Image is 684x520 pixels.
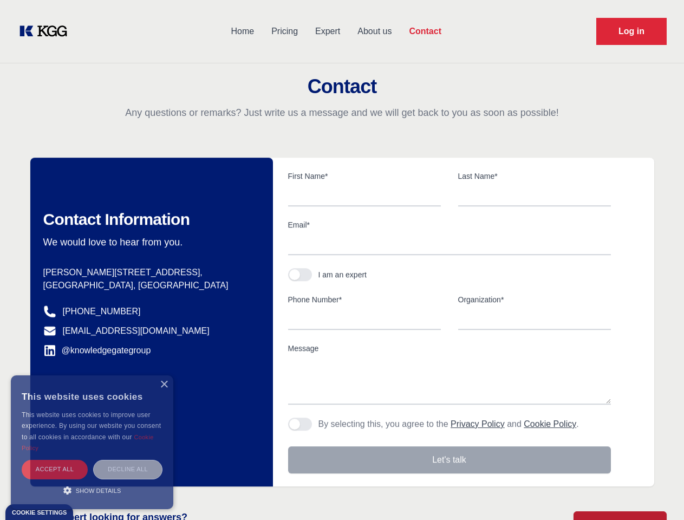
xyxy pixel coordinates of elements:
[160,381,168,389] div: Close
[349,17,400,45] a: About us
[288,219,611,230] label: Email*
[93,460,162,479] div: Decline all
[288,343,611,354] label: Message
[43,266,256,279] p: [PERSON_NAME][STREET_ADDRESS],
[307,17,349,45] a: Expert
[43,279,256,292] p: [GEOGRAPHIC_DATA], [GEOGRAPHIC_DATA]
[596,18,667,45] a: Request Demo
[458,171,611,181] label: Last Name*
[458,294,611,305] label: Organization*
[13,106,671,119] p: Any questions or remarks? Just write us a message and we will get back to you as soon as possible!
[22,434,154,451] a: Cookie Policy
[318,418,579,431] p: By selecting this, you agree to the and .
[630,468,684,520] iframe: Chat Widget
[288,171,441,181] label: First Name*
[43,236,256,249] p: We would love to hear from you.
[22,411,161,441] span: This website uses cookies to improve user experience. By using our website you consent to all coo...
[63,305,141,318] a: [PHONE_NUMBER]
[43,210,256,229] h2: Contact Information
[13,76,671,97] h2: Contact
[400,17,450,45] a: Contact
[288,294,441,305] label: Phone Number*
[288,446,611,473] button: Let's talk
[22,460,88,479] div: Accept all
[22,383,162,409] div: This website uses cookies
[63,324,210,337] a: [EMAIL_ADDRESS][DOMAIN_NAME]
[43,344,151,357] a: @knowledgegategroup
[451,419,505,428] a: Privacy Policy
[318,269,367,280] div: I am an expert
[263,17,307,45] a: Pricing
[76,487,121,494] span: Show details
[17,23,76,40] a: KOL Knowledge Platform: Talk to Key External Experts (KEE)
[22,485,162,496] div: Show details
[222,17,263,45] a: Home
[12,510,67,516] div: Cookie settings
[524,419,576,428] a: Cookie Policy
